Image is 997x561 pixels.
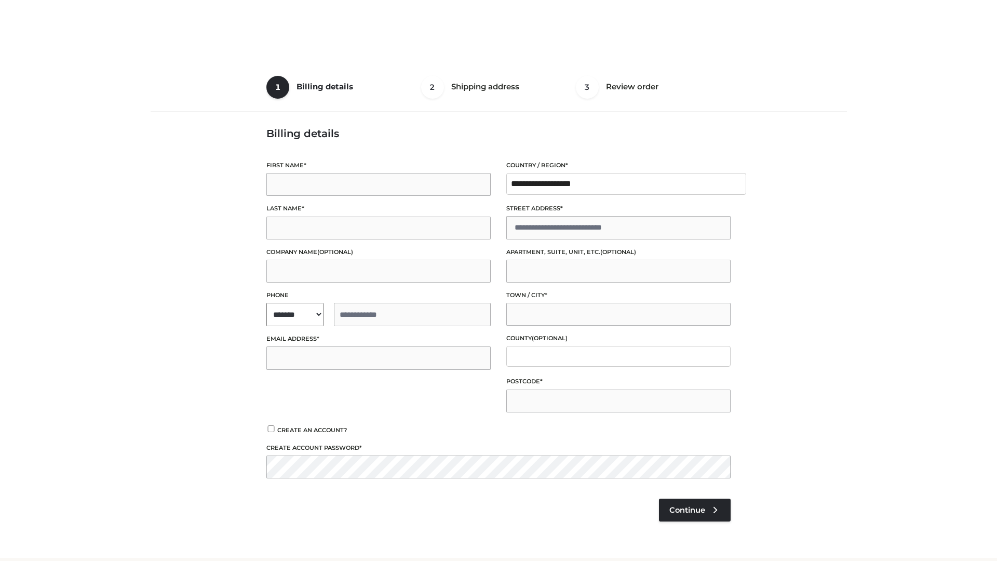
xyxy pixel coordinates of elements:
input: Create an account? [266,425,276,432]
span: (optional) [600,248,636,256]
span: (optional) [317,248,353,256]
span: 1 [266,76,289,99]
label: Company name [266,247,491,257]
span: Billing details [297,82,353,91]
label: Apartment, suite, unit, etc. [506,247,731,257]
span: Continue [669,505,705,515]
label: Last name [266,204,491,213]
label: Create account password [266,443,731,453]
label: First name [266,161,491,170]
label: Town / City [506,290,731,300]
span: (optional) [532,335,568,342]
label: Postcode [506,377,731,386]
label: Street address [506,204,731,213]
span: Shipping address [451,82,519,91]
span: 2 [421,76,444,99]
label: Email address [266,334,491,344]
a: Continue [659,499,731,522]
span: Review order [606,82,658,91]
label: Phone [266,290,491,300]
label: Country / Region [506,161,731,170]
span: Create an account? [277,426,347,434]
span: 3 [576,76,599,99]
h3: Billing details [266,127,731,140]
label: County [506,333,731,343]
